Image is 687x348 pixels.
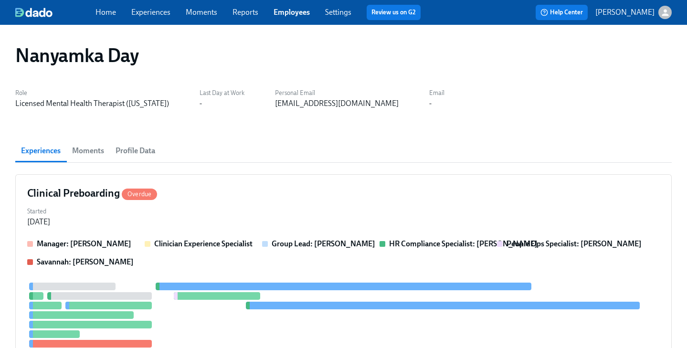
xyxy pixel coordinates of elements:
label: Started [27,206,50,217]
label: Email [429,88,444,98]
button: Review us on G2 [367,5,421,20]
a: Moments [186,8,217,17]
span: Experiences [21,144,61,158]
div: - [200,98,202,109]
a: Reports [233,8,258,17]
strong: Group Lead: [PERSON_NAME] [272,239,375,248]
strong: HR Compliance Specialist: [PERSON_NAME] [389,239,538,248]
div: Licensed Mental Health Therapist ([US_STATE]) [15,98,169,109]
img: dado [15,8,53,17]
span: Help Center [540,8,583,17]
h1: Nanyamka Day [15,44,138,67]
a: Home [95,8,116,17]
div: [EMAIL_ADDRESS][DOMAIN_NAME] [275,98,399,109]
div: [DATE] [27,217,50,227]
a: dado [15,8,95,17]
h4: Clinical Preboarding [27,186,157,200]
button: [PERSON_NAME] [595,6,672,19]
a: Employees [274,8,310,17]
span: Profile Data [116,144,155,158]
strong: Clinician Experience Specialist [154,239,253,248]
span: Moments [72,144,104,158]
button: Help Center [536,5,588,20]
a: Review us on G2 [371,8,416,17]
p: [PERSON_NAME] [595,7,655,18]
strong: People Ops Specialist: [PERSON_NAME] [507,239,642,248]
span: Overdue [122,190,157,198]
div: - [429,98,432,109]
label: Last Day at Work [200,88,244,98]
a: Settings [325,8,351,17]
label: Personal Email [275,88,399,98]
a: Experiences [131,8,170,17]
strong: Savannah: [PERSON_NAME] [37,257,134,266]
label: Role [15,88,169,98]
strong: Manager: [PERSON_NAME] [37,239,131,248]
